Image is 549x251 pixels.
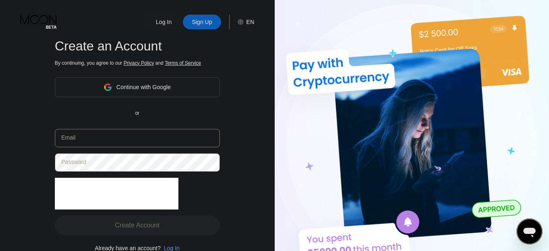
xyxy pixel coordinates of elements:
[55,77,220,97] div: Continue with Google
[124,60,154,66] span: Privacy Policy
[246,19,254,25] div: EN
[55,39,220,54] div: Create an Account
[229,15,254,29] div: EN
[116,84,171,90] div: Continue with Google
[55,60,220,66] div: By continuing, you agree to our
[55,178,178,210] iframe: reCAPTCHA
[183,15,221,29] div: Sign Up
[145,15,183,29] div: Log In
[191,18,213,26] div: Sign Up
[61,159,86,165] div: Password
[155,18,173,26] div: Log In
[154,60,165,66] span: and
[165,60,201,66] span: Terms of Service
[135,110,139,116] div: or
[516,218,542,244] iframe: Button to launch messaging window
[61,134,76,141] div: Email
